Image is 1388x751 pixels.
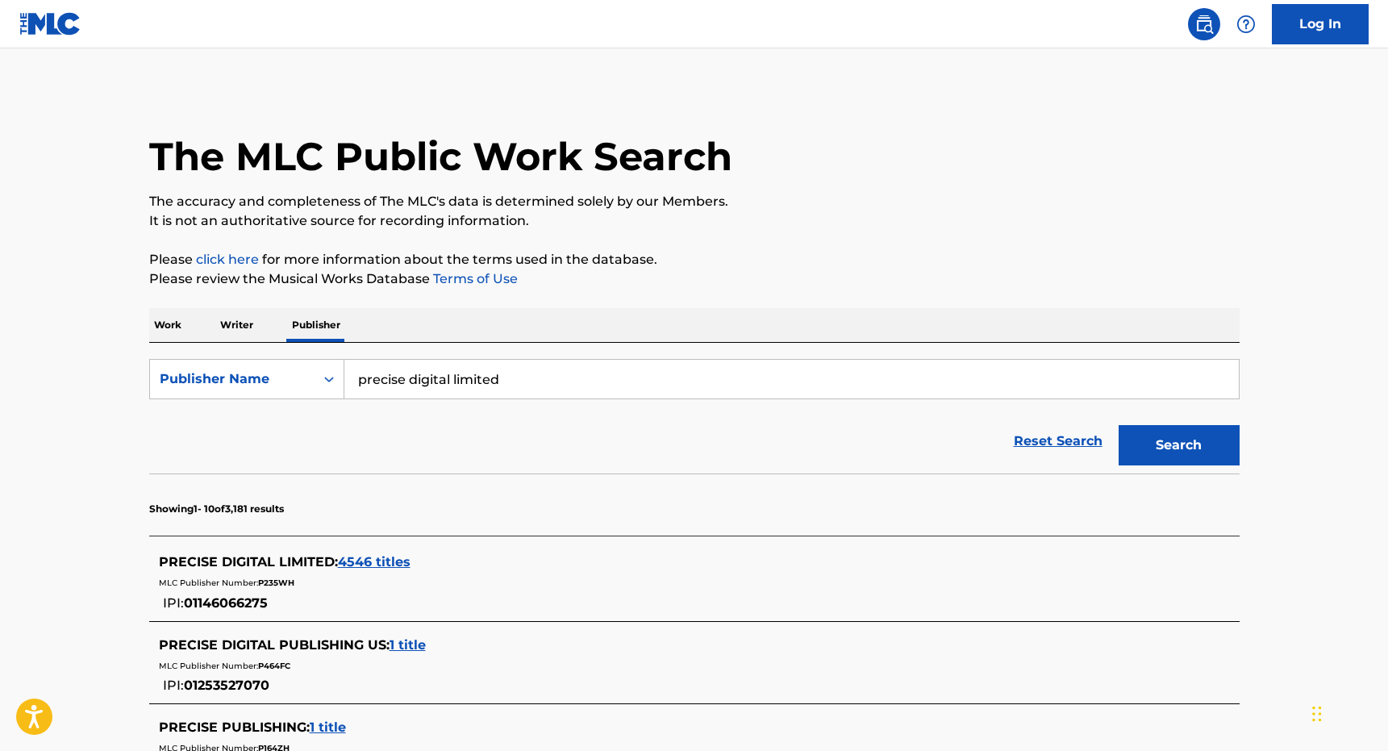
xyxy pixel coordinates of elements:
p: The accuracy and completeness of The MLC's data is determined solely by our Members. [149,192,1240,211]
p: Publisher [287,308,345,342]
img: MLC Logo [19,12,81,35]
a: Log In [1272,4,1369,44]
p: Writer [215,308,258,342]
img: search [1194,15,1214,34]
span: 1 title [390,637,426,653]
span: IPI: [163,678,184,693]
span: PRECISE PUBLISHING : [159,720,310,735]
span: 01146066275 [184,595,268,611]
a: Reset Search [1006,423,1111,459]
span: MLC Publisher Number: [159,661,258,671]
button: Search [1119,425,1240,465]
p: It is not an authoritative source for recording information. [149,211,1240,231]
div: Help [1230,8,1262,40]
a: Terms of Use [430,271,518,286]
a: click here [196,252,259,267]
span: MLC Publisher Number: [159,578,258,588]
iframe: Chat Widget [1307,674,1388,751]
p: Showing 1 - 10 of 3,181 results [149,502,284,516]
span: P464FC [258,661,290,671]
div: Drag [1312,690,1322,738]
span: P235WH [258,578,294,588]
span: 4546 titles [338,554,411,570]
form: Search Form [149,359,1240,474]
p: Work [149,308,186,342]
p: Please for more information about the terms used in the database. [149,250,1240,269]
span: PRECISE DIGITAL LIMITED : [159,554,338,570]
p: Please review the Musical Works Database [149,269,1240,289]
span: 1 title [310,720,346,735]
div: Publisher Name [160,369,305,389]
img: help [1236,15,1256,34]
span: PRECISE DIGITAL PUBLISHING US : [159,637,390,653]
h1: The MLC Public Work Search [149,132,732,181]
span: 01253527070 [184,678,269,693]
a: Public Search [1188,8,1220,40]
span: IPI: [163,595,184,611]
